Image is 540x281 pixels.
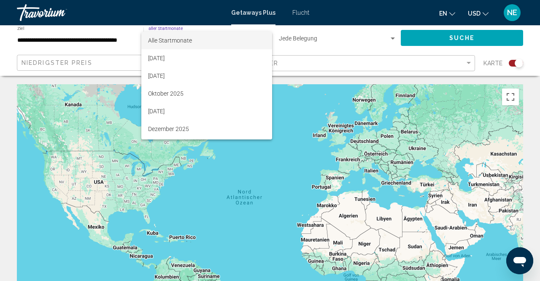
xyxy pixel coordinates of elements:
span: Dezember 2025 [148,120,265,138]
span: [DATE] [148,49,265,67]
iframe: Schaltfläche zum Öffnen des Messaging-Fensters [506,247,533,274]
span: Oktober 2025 [148,85,265,102]
span: Alle Startmonate [148,37,192,44]
span: [DATE] [148,102,265,120]
span: Mai 2026 [148,138,265,155]
span: [DATE] [148,67,265,85]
